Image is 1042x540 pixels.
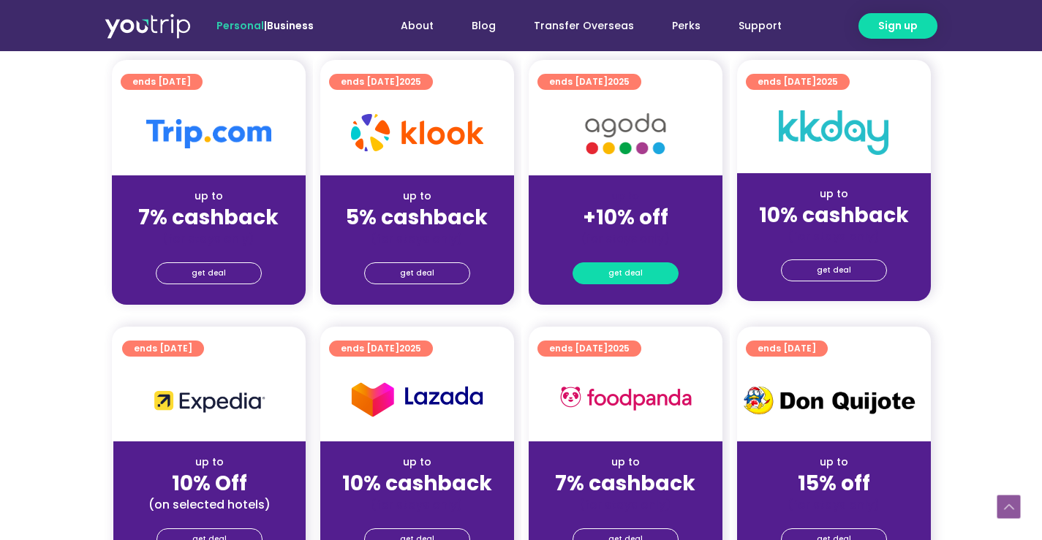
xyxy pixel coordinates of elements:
span: ends [DATE] [134,341,192,357]
strong: 15% off [798,469,870,498]
strong: 7% cashback [138,203,279,232]
div: (for stays only) [332,497,502,512]
div: (for stays only) [749,497,919,512]
div: up to [749,455,919,470]
a: get deal [156,262,262,284]
a: ends [DATE] [746,341,828,357]
a: ends [DATE]2025 [329,341,433,357]
a: Sign up [858,13,937,39]
a: Transfer Overseas [515,12,653,39]
span: ends [DATE] [341,74,421,90]
strong: +10% off [583,203,668,232]
span: get deal [817,260,851,281]
a: get deal [573,262,679,284]
a: ends [DATE]2025 [537,74,641,90]
span: Personal [216,18,264,33]
span: ends [DATE] [758,341,816,357]
a: Support [720,12,801,39]
span: 2025 [399,342,421,354]
a: Blog [453,12,515,39]
div: (on selected hotels) [125,497,294,512]
span: 2025 [608,342,630,354]
div: up to [540,455,711,470]
div: (for stays only) [332,231,502,246]
span: Sign up [878,18,918,34]
a: get deal [364,262,470,284]
div: up to [125,455,294,470]
div: (for stays only) [540,497,711,512]
span: get deal [400,263,434,284]
span: ends [DATE] [341,341,421,357]
span: ends [DATE] [758,74,838,90]
a: ends [DATE]2025 [746,74,850,90]
span: ends [DATE] [132,74,191,90]
span: ends [DATE] [549,341,630,357]
div: up to [332,455,502,470]
div: up to [749,186,919,202]
strong: 10% Off [172,469,247,498]
nav: Menu [353,12,801,39]
a: About [382,12,453,39]
strong: 10% cashback [342,469,492,498]
a: ends [DATE] [122,341,204,357]
a: Business [267,18,314,33]
span: ends [DATE] [549,74,630,90]
span: | [216,18,314,33]
span: 2025 [608,75,630,88]
strong: 5% cashback [346,203,488,232]
a: Perks [653,12,720,39]
span: up to [612,189,639,203]
strong: 7% cashback [555,469,695,498]
span: get deal [192,263,226,284]
a: get deal [781,259,887,281]
div: up to [332,189,502,204]
a: ends [DATE] [121,74,203,90]
div: up to [124,189,294,204]
div: (for stays only) [749,229,919,244]
strong: 10% cashback [759,201,909,229]
span: get deal [608,263,643,284]
span: 2025 [399,75,421,88]
a: ends [DATE]2025 [537,341,641,357]
span: 2025 [816,75,838,88]
a: ends [DATE]2025 [329,74,433,90]
div: (for stays only) [540,231,711,246]
div: (for stays only) [124,231,294,246]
